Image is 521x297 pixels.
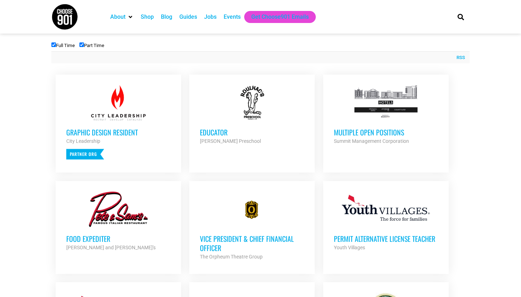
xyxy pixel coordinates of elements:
a: Shop [141,13,154,21]
a: Educator [PERSON_NAME] Preschool [189,75,315,156]
a: Guides [179,13,197,21]
nav: Main nav [107,11,446,23]
h3: Food Expediter [66,234,170,243]
div: About [107,11,137,23]
h3: Educator [200,128,304,137]
strong: [PERSON_NAME] and [PERSON_NAME]'s [66,245,156,250]
a: Jobs [204,13,217,21]
strong: Summit Management Corporation [334,138,409,144]
label: Part Time [79,43,104,48]
a: Vice President & Chief Financial Officer The Orpheum Theatre Group [189,181,315,272]
a: Get Choose901 Emails [251,13,309,21]
a: Events [224,13,241,21]
a: Food Expediter [PERSON_NAME] and [PERSON_NAME]'s [56,181,181,262]
a: Graphic Design Resident City Leadership Partner Org [56,75,181,170]
strong: The Orpheum Theatre Group [200,254,263,260]
label: Full Time [51,43,75,48]
h3: Graphic Design Resident [66,128,170,137]
a: About [110,13,125,21]
h3: Permit Alternative License Teacher [334,234,438,243]
input: Part Time [79,42,84,47]
h3: Multiple Open Positions [334,128,438,137]
input: Full Time [51,42,56,47]
p: Partner Org [66,149,104,159]
a: RSS [453,54,465,61]
a: Permit Alternative License Teacher Youth Villages [323,181,449,262]
strong: [PERSON_NAME] Preschool [200,138,261,144]
strong: Youth Villages [334,245,365,250]
h3: Vice President & Chief Financial Officer [200,234,304,252]
strong: City Leadership [66,138,100,144]
a: Blog [161,13,172,21]
div: Search [455,11,467,23]
a: Multiple Open Positions Summit Management Corporation [323,75,449,156]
